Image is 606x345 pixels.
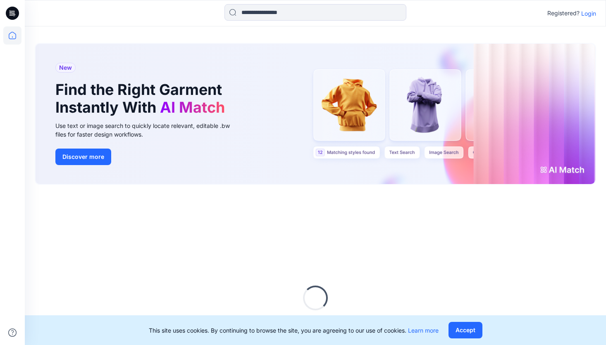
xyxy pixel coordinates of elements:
[55,121,241,139] div: Use text or image search to quickly locate relevant, editable .bw files for faster design workflows.
[547,8,580,18] p: Registered?
[408,327,439,334] a: Learn more
[59,63,72,73] span: New
[55,81,229,116] h1: Find the Right Garment Instantly With
[449,322,482,338] button: Accept
[160,98,225,116] span: AI Match
[55,149,111,165] button: Discover more
[581,9,596,18] p: Login
[149,326,439,335] p: This site uses cookies. By continuing to browse the site, you are agreeing to our use of cookies.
